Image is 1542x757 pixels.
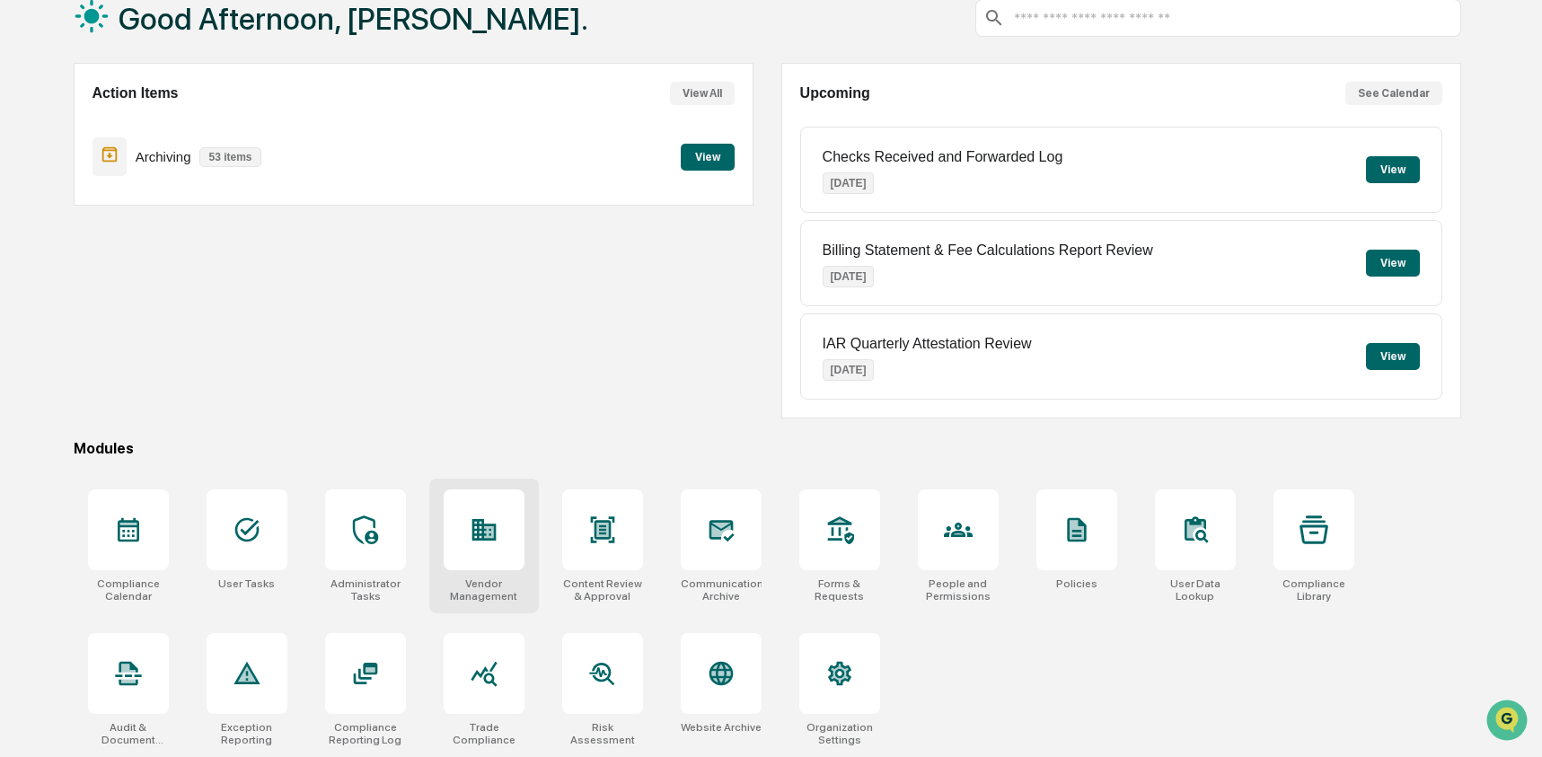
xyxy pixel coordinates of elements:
div: 🗄️ [130,228,145,242]
p: Archiving [136,149,191,164]
div: 🖐️ [18,228,32,242]
a: 🔎Data Lookup [11,253,120,286]
p: Billing Statement & Fee Calculations Report Review [823,242,1153,259]
h2: Action Items [93,85,179,101]
div: Content Review & Approval [562,577,643,603]
a: Powered byPylon [127,304,217,318]
div: Forms & Requests [799,577,880,603]
a: View [681,147,735,164]
span: Attestations [148,226,223,244]
div: We're available if you need us! [61,155,227,170]
div: People and Permissions [918,577,999,603]
div: Compliance Calendar [88,577,169,603]
button: See Calendar [1345,82,1442,105]
button: View [1366,343,1420,370]
p: How can we help? [18,38,327,66]
a: 🗄️Attestations [123,219,230,251]
p: 53 items [199,147,260,167]
p: [DATE] [823,266,875,287]
p: [DATE] [823,359,875,381]
button: View [1366,156,1420,183]
button: View All [670,82,735,105]
img: 1746055101610-c473b297-6a78-478c-a979-82029cc54cd1 [18,137,50,170]
div: Audit & Document Logs [88,721,169,746]
div: 🔎 [18,262,32,277]
div: Trade Compliance [444,721,524,746]
button: View [681,144,735,171]
p: IAR Quarterly Attestation Review [823,336,1032,352]
div: Communications Archive [681,577,762,603]
div: Vendor Management [444,577,524,603]
h2: Upcoming [800,85,870,101]
div: Administrator Tasks [325,577,406,603]
div: Compliance Reporting Log [325,721,406,746]
div: Modules [74,440,1461,457]
p: [DATE] [823,172,875,194]
div: User Tasks [218,577,275,590]
h1: Good Afternoon, [PERSON_NAME]. [119,1,588,37]
p: Checks Received and Forwarded Log [823,149,1063,165]
div: Start new chat [61,137,295,155]
button: Start new chat [305,143,327,164]
span: Preclearance [36,226,116,244]
div: Organization Settings [799,721,880,746]
span: Data Lookup [36,260,113,278]
div: Website Archive [681,721,762,734]
div: Exception Reporting [207,721,287,746]
div: User Data Lookup [1155,577,1236,603]
div: Policies [1056,577,1097,590]
div: Compliance Library [1273,577,1354,603]
a: 🖐️Preclearance [11,219,123,251]
div: Risk Assessment [562,721,643,746]
iframe: Open customer support [1485,698,1533,746]
button: View [1366,250,1420,277]
span: Pylon [179,304,217,318]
